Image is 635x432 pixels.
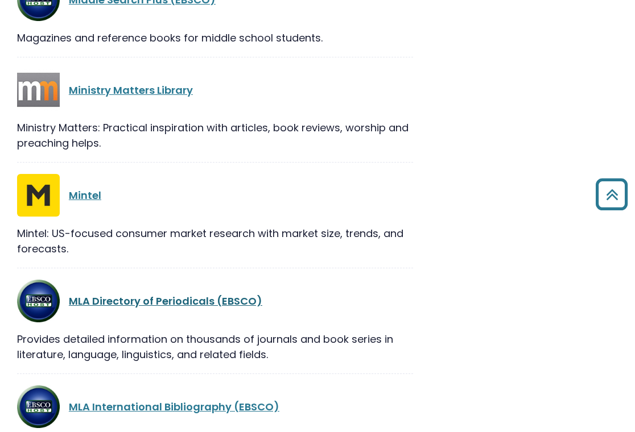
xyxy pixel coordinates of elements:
div: Ministry Matters: Practical inspiration with articles, book reviews, worship and preaching helps. [17,120,413,151]
a: Mintel [69,188,101,202]
div: Magazines and reference books for middle school students. [17,30,413,45]
div: Mintel: US-focused consumer market research with market size, trends, and forecasts. [17,226,413,256]
a: Back to Top [591,184,632,205]
div: Provides detailed information on thousands of journals and book series in literature, language, l... [17,331,413,362]
a: MLA Directory of Periodicals (EBSCO) [69,294,262,308]
a: Ministry Matters Library [69,83,193,97]
a: MLA International Bibliography (EBSCO) [69,400,279,414]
